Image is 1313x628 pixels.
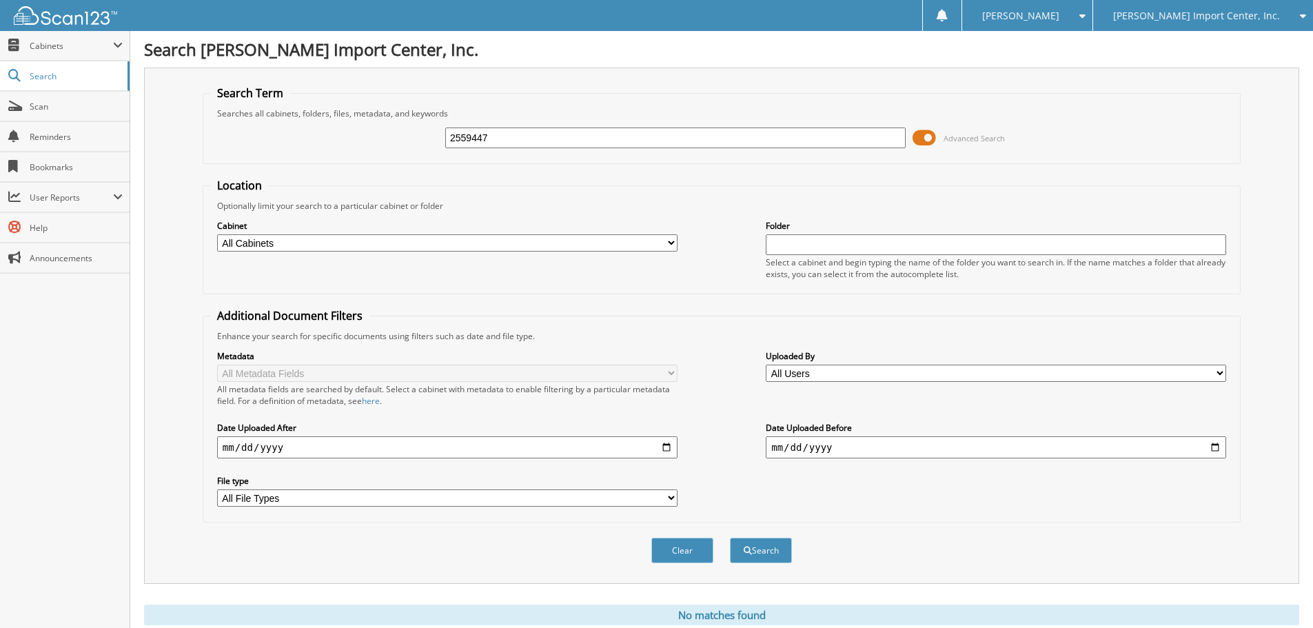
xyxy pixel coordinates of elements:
[1113,12,1280,20] span: [PERSON_NAME] Import Center, Inc.
[217,383,678,407] div: All metadata fields are searched by default. Select a cabinet with metadata to enable filtering b...
[217,350,678,362] label: Metadata
[217,422,678,434] label: Date Uploaded After
[210,85,290,101] legend: Search Term
[14,6,117,25] img: scan123-logo-white.svg
[30,70,121,82] span: Search
[210,178,269,193] legend: Location
[362,395,380,407] a: here
[944,133,1005,143] span: Advanced Search
[210,108,1233,119] div: Searches all cabinets, folders, files, metadata, and keywords
[766,256,1226,280] div: Select a cabinet and begin typing the name of the folder you want to search in. If the name match...
[766,350,1226,362] label: Uploaded By
[30,161,123,173] span: Bookmarks
[210,200,1233,212] div: Optionally limit your search to a particular cabinet or folder
[766,220,1226,232] label: Folder
[30,252,123,264] span: Announcements
[30,101,123,112] span: Scan
[30,192,113,203] span: User Reports
[210,330,1233,342] div: Enhance your search for specific documents using filters such as date and file type.
[144,38,1299,61] h1: Search [PERSON_NAME] Import Center, Inc.
[210,308,369,323] legend: Additional Document Filters
[651,538,713,563] button: Clear
[30,40,113,52] span: Cabinets
[217,436,678,458] input: start
[217,475,678,487] label: File type
[144,605,1299,625] div: No matches found
[30,222,123,234] span: Help
[766,422,1226,434] label: Date Uploaded Before
[730,538,792,563] button: Search
[766,436,1226,458] input: end
[30,131,123,143] span: Reminders
[217,220,678,232] label: Cabinet
[982,12,1059,20] span: [PERSON_NAME]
